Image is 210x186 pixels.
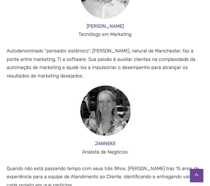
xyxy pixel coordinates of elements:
[79,31,131,37] font: Tecnólogo em Marketing
[82,149,128,155] font: Analista de Negócios
[7,48,196,79] font: Autodenominado "pensador sistêmico", [PERSON_NAME], natural de Manchester, faz a ponte entre mark...
[80,85,130,136] img: Janneke-2
[95,141,116,146] font: JANNEKE
[87,23,124,29] font: [PERSON_NAME]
